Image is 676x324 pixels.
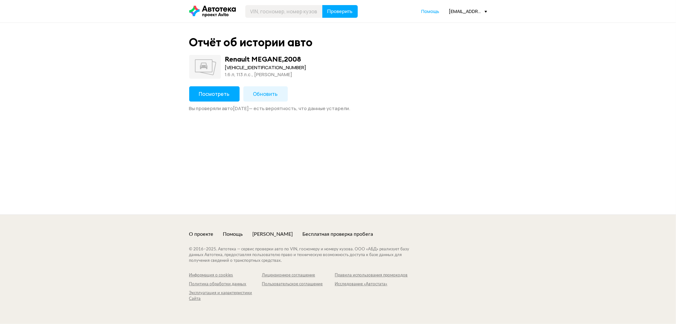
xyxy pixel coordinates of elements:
[303,231,373,238] a: Бесплатная проверка пробега
[449,8,487,14] div: [EMAIL_ADDRESS][DOMAIN_NAME]
[189,290,262,302] a: Эксплуатация и характеристики Сайта
[335,281,408,287] a: Исследование «Автостата»
[189,105,487,112] div: Вы проверяли авто [DATE] — есть вероятность, что данные устарели.
[189,247,422,264] div: © 2016– 2025 . Автотека — сервис проверки авто по VIN, госномеру и номеру кузова. ООО «АБД» реали...
[243,86,288,102] button: Обновить
[262,273,335,278] a: Лицензионное соглашение
[422,8,440,15] a: Помощь
[199,90,230,97] span: Посмотреть
[189,36,313,49] div: Отчёт об истории авто
[322,5,358,18] button: Проверить
[225,55,301,63] div: Renault MEGANE , 2008
[335,273,408,278] a: Правила использования промокодов
[262,281,335,287] a: Пользовательское соглашение
[223,231,243,238] a: Помощь
[253,231,293,238] a: [PERSON_NAME]
[422,8,440,14] span: Помощь
[245,5,323,18] input: VIN, госномер, номер кузова
[189,231,214,238] a: О проекте
[189,281,262,287] a: Политика обработки данных
[189,273,262,278] a: Информация о cookies
[327,9,353,14] span: Проверить
[225,71,306,78] div: 1.6 л, 113 л.c., [PERSON_NAME]
[225,64,306,71] div: [VEHICLE_IDENTIFICATION_NUMBER]
[253,90,278,97] span: Обновить
[189,86,240,102] button: Посмотреть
